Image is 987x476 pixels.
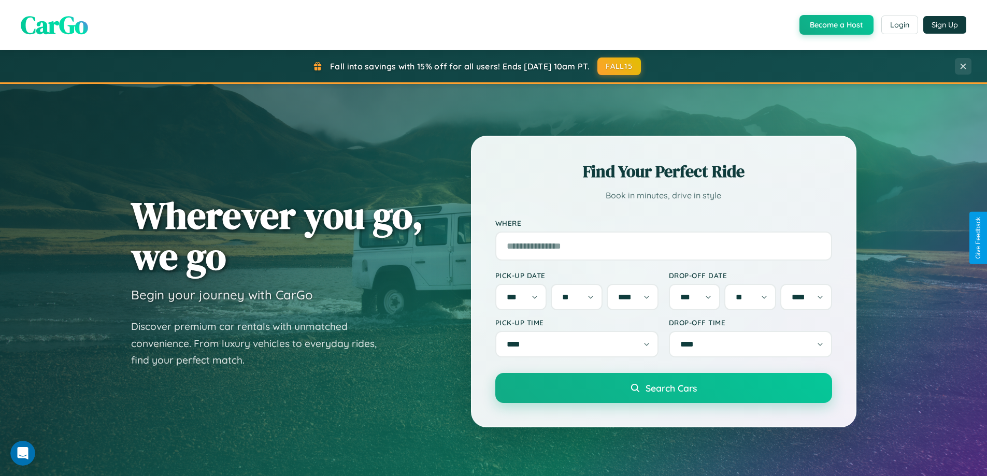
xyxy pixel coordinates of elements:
span: Search Cars [646,382,697,394]
label: Drop-off Time [669,318,832,327]
p: Book in minutes, drive in style [495,188,832,203]
button: Become a Host [799,15,874,35]
label: Pick-up Time [495,318,659,327]
h1: Wherever you go, we go [131,195,423,277]
label: Where [495,219,832,227]
label: Pick-up Date [495,271,659,280]
button: Search Cars [495,373,832,403]
h2: Find Your Perfect Ride [495,160,832,183]
button: FALL15 [597,57,641,75]
h3: Begin your journey with CarGo [131,287,313,302]
span: CarGo [21,8,88,42]
div: Give Feedback [975,217,982,259]
label: Drop-off Date [669,271,832,280]
iframe: Intercom live chat [10,441,35,466]
button: Sign Up [923,16,966,34]
button: Login [881,16,918,34]
span: Fall into savings with 15% off for all users! Ends [DATE] 10am PT. [330,61,590,71]
p: Discover premium car rentals with unmatched convenience. From luxury vehicles to everyday rides, ... [131,318,390,369]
